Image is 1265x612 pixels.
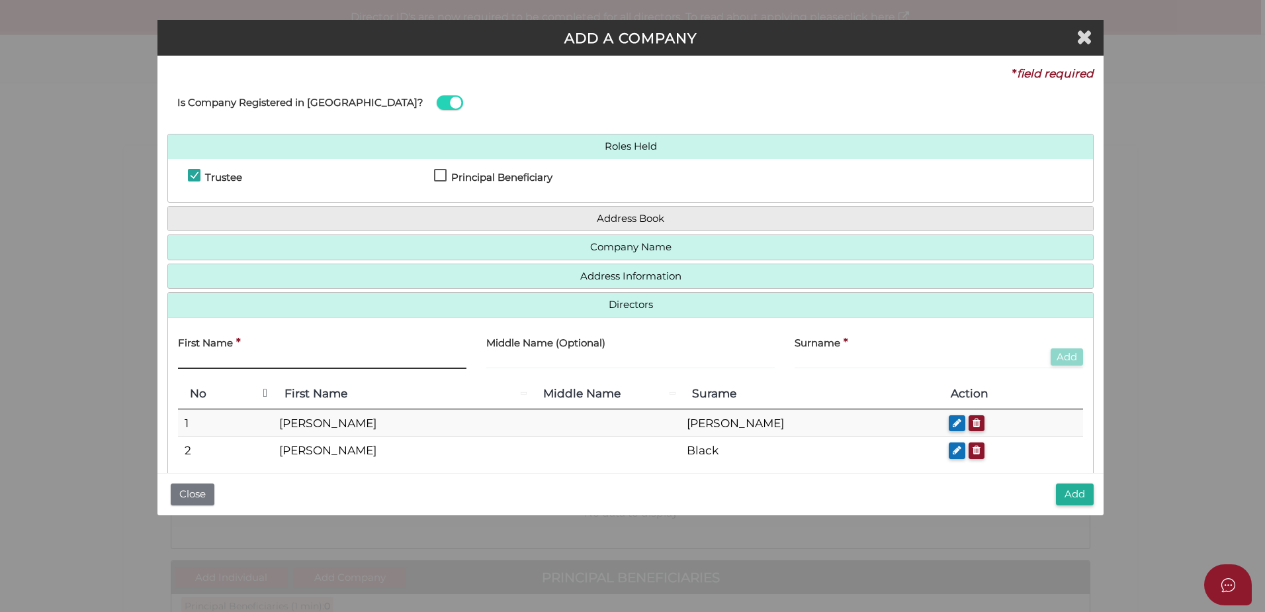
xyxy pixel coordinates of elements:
[178,409,273,437] td: 1
[178,338,233,349] h4: First Name
[171,484,214,505] button: Close
[939,379,1083,409] th: Action
[178,436,273,464] td: 2
[178,213,1083,225] a: Address Book
[1051,348,1083,366] button: Add
[680,379,939,409] th: Surame
[178,299,1083,311] a: Directors
[680,409,939,437] td: [PERSON_NAME]
[531,379,680,409] th: Middle Name: activate to sort column ascending
[486,338,605,349] h4: Middle Name (Optional)
[273,409,531,437] td: [PERSON_NAME]
[178,271,1083,282] a: Address Information
[178,242,1083,253] a: Company Name
[795,338,840,349] h4: Surname
[1204,564,1252,605] button: Open asap
[273,436,531,464] td: [PERSON_NAME]
[178,379,273,409] th: No: activate to sort column descending
[273,379,531,409] th: First Name: activate to sort column ascending
[1056,484,1094,505] button: Add
[680,436,939,464] td: Black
